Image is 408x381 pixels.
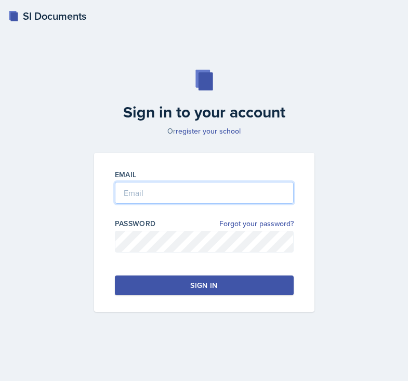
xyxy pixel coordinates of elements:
[115,218,156,229] label: Password
[88,103,321,122] h2: Sign in to your account
[88,126,321,136] p: Or
[115,169,137,180] label: Email
[115,182,294,204] input: Email
[176,126,241,136] a: register your school
[115,275,294,295] button: Sign in
[219,218,294,229] a: Forgot your password?
[8,8,86,24] a: SI Documents
[190,280,217,291] div: Sign in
